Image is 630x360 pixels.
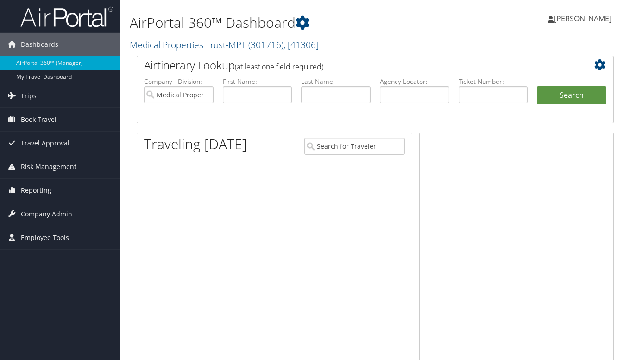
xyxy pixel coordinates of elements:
h1: AirPortal 360™ Dashboard [130,13,457,32]
img: airportal-logo.png [20,6,113,28]
span: Travel Approval [21,132,69,155]
span: [PERSON_NAME] [554,13,611,24]
input: Search for Traveler [304,138,405,155]
h1: Traveling [DATE] [144,134,247,154]
span: , [ 41306 ] [283,38,319,51]
span: Reporting [21,179,51,202]
a: Medical Properties Trust-MPT [130,38,319,51]
a: [PERSON_NAME] [548,5,621,32]
span: Trips [21,84,37,107]
span: ( 301716 ) [248,38,283,51]
button: Search [537,86,606,105]
span: (at least one field required) [235,62,323,72]
span: Risk Management [21,155,76,178]
label: Last Name: [301,77,371,86]
span: Book Travel [21,108,57,131]
label: Agency Locator: [380,77,449,86]
span: Company Admin [21,202,72,226]
span: Dashboards [21,33,58,56]
h2: Airtinerary Lookup [144,57,567,73]
label: First Name: [223,77,292,86]
label: Company - Division: [144,77,214,86]
label: Ticket Number: [459,77,528,86]
span: Employee Tools [21,226,69,249]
